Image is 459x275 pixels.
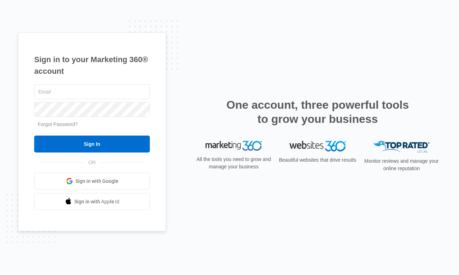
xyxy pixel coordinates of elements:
input: Email [34,84,150,99]
a: Sign in with Google [34,173,150,190]
h2: One account, three powerful tools to grow your business [224,98,411,126]
p: Monitor reviews and manage your online reputation [362,157,441,172]
img: Marketing 360 [206,141,262,151]
a: Forgot Password? [38,121,78,127]
span: Sign in with Google [75,178,118,185]
h1: Sign in to your Marketing 360® account [34,54,150,77]
p: All the tools you need to grow and manage your business [194,156,273,171]
input: Sign In [34,136,150,153]
a: Sign in with Apple Id [34,193,150,210]
span: OR [84,159,101,166]
span: Sign in with Apple Id [74,198,120,205]
p: Beautiful websites that drive results [278,156,357,164]
img: Websites 360 [289,141,346,151]
img: Top Rated Local [373,141,430,153]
